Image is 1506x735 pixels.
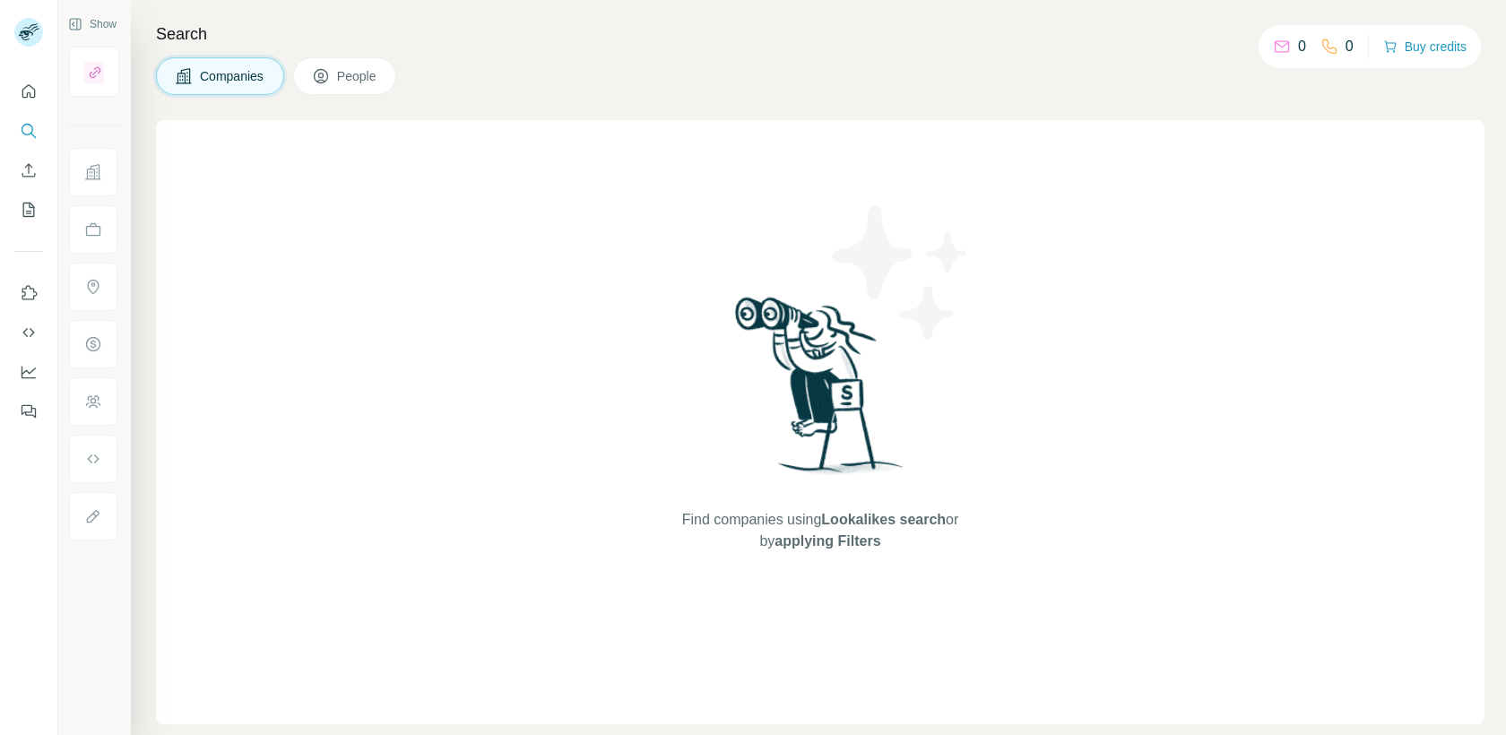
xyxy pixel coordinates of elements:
button: Use Surfe API [14,316,43,349]
button: Dashboard [14,356,43,388]
span: Lookalikes search [821,512,946,527]
p: 0 [1346,36,1354,57]
button: My lists [14,194,43,226]
button: Show [56,11,129,38]
img: Surfe Illustration - Stars [820,192,982,353]
button: Use Surfe on LinkedIn [14,277,43,309]
button: Buy credits [1383,34,1467,59]
span: Companies [200,67,265,85]
h4: Search [156,22,1484,47]
span: applying Filters [775,533,880,549]
span: Find companies using or by [677,509,964,552]
img: Surfe Illustration - Woman searching with binoculars [727,292,913,492]
p: 0 [1298,36,1306,57]
button: Quick start [14,75,43,108]
button: Search [14,115,43,147]
button: Enrich CSV [14,154,43,186]
button: Feedback [14,395,43,428]
span: People [337,67,378,85]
